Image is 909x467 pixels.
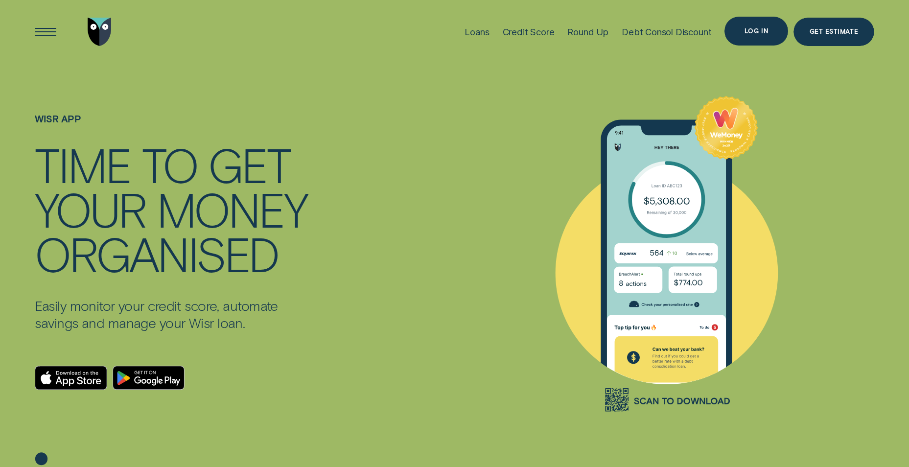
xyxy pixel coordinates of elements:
div: Log in [745,28,769,34]
h4: TIME TO GET YOUR MONEY ORGANISED [35,142,310,276]
div: Round Up [567,26,608,37]
div: YOUR [35,187,145,232]
img: Wisr [88,18,112,46]
h1: WISR APP [35,114,310,142]
div: TO [142,142,197,187]
button: Log in [724,17,788,45]
a: Android App on Google Play [113,366,185,390]
div: Loans [465,26,489,37]
p: Easily monitor your credit score, automate savings and manage your Wisr loan. [35,297,310,331]
div: TIME [35,142,130,187]
div: Credit Score [503,26,555,37]
a: Get Estimate [793,18,874,46]
button: Open Menu [31,18,60,46]
div: MONEY [157,187,307,232]
div: Debt Consol Discount [622,26,711,37]
div: GET [208,142,290,187]
a: Download on the App Store [35,366,107,390]
div: ORGANISED [35,232,278,276]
